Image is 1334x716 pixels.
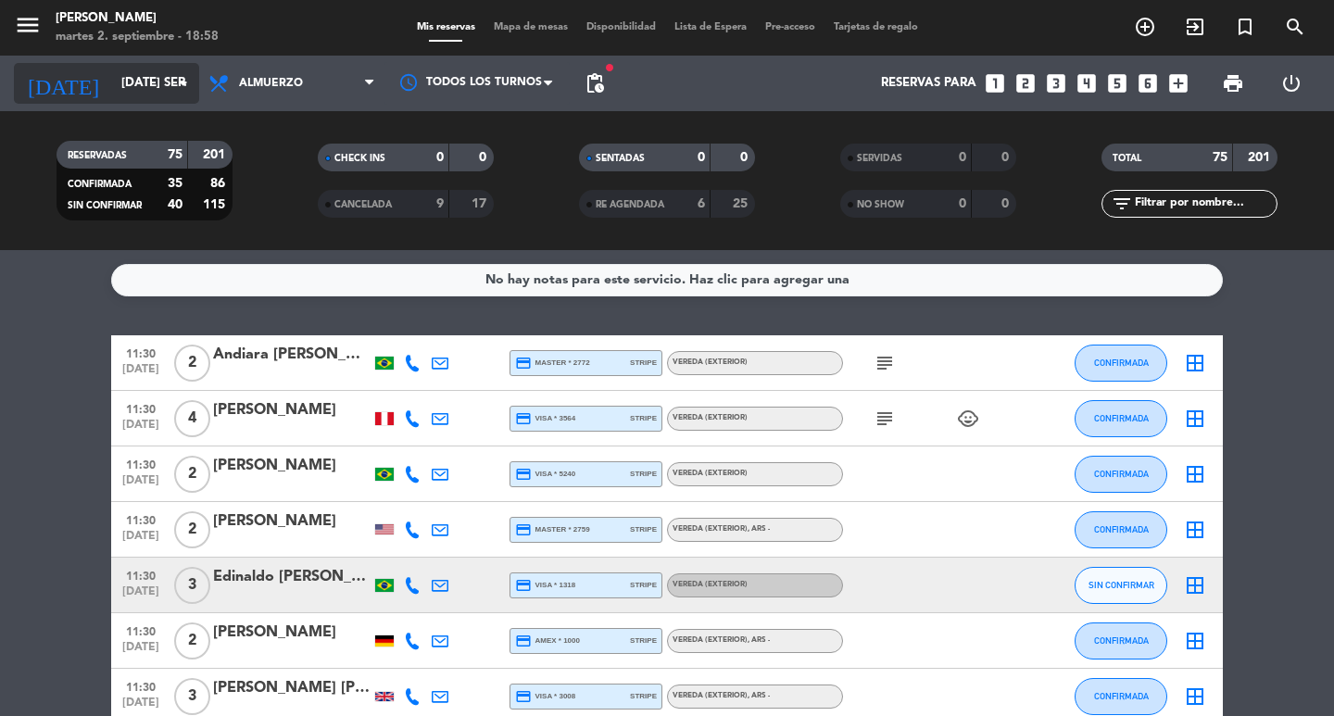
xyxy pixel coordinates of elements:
span: 11:30 [118,397,164,419]
span: master * 2759 [515,521,590,538]
i: looks_4 [1075,71,1099,95]
div: No hay notas para este servicio. Haz clic para agregar una [485,270,849,291]
i: credit_card [515,633,532,649]
span: [DATE] [118,474,164,496]
i: arrow_drop_down [172,72,195,94]
strong: 75 [1213,151,1227,164]
span: stripe [630,412,657,424]
strong: 25 [733,197,751,210]
strong: 0 [959,151,966,164]
span: print [1222,72,1244,94]
span: Disponibilidad [577,22,665,32]
div: [PERSON_NAME] [213,621,371,645]
span: , ARS - [748,525,770,533]
strong: 201 [203,148,229,161]
span: SERVIDAS [857,154,902,163]
span: 2 [174,345,210,382]
i: subject [874,352,896,374]
i: credit_card [515,688,532,705]
span: [DATE] [118,419,164,440]
i: border_all [1184,685,1206,708]
span: Mapa de mesas [485,22,577,32]
span: 11:30 [118,675,164,697]
span: CONFIRMADA [1094,524,1149,534]
i: border_all [1184,519,1206,541]
i: border_all [1184,463,1206,485]
i: [DATE] [14,63,112,104]
span: stripe [630,634,657,647]
span: visa * 3564 [515,410,575,427]
span: 11:30 [118,453,164,474]
strong: 9 [436,197,444,210]
span: Tarjetas de regalo [824,22,927,32]
i: filter_list [1111,193,1133,215]
div: [PERSON_NAME] [213,398,371,422]
span: 3 [174,567,210,604]
span: 3 [174,678,210,715]
span: , ARS - [748,692,770,699]
span: 11:30 [118,564,164,585]
strong: 0 [1001,197,1013,210]
span: CONFIRMADA [1094,469,1149,479]
span: Pre-acceso [756,22,824,32]
i: credit_card [515,410,532,427]
div: [PERSON_NAME] [213,509,371,534]
span: pending_actions [584,72,606,94]
span: 11:30 [118,342,164,363]
strong: 86 [210,177,229,190]
span: , ARS - [748,636,770,644]
span: stripe [630,523,657,535]
button: menu [14,11,42,45]
span: SIN CONFIRMAR [68,201,142,210]
span: Lista de Espera [665,22,756,32]
span: master * 2772 [515,355,590,371]
i: power_settings_new [1280,72,1303,94]
span: Mis reservas [408,22,485,32]
span: Vereda (EXTERIOR) [673,692,770,699]
span: amex * 1000 [515,633,580,649]
span: [DATE] [118,363,164,384]
i: subject [874,408,896,430]
span: Vereda (EXTERIOR) [673,636,770,644]
span: Vereda (EXTERIOR) [673,358,748,366]
button: SIN CONFIRMAR [1075,567,1167,604]
i: credit_card [515,355,532,371]
strong: 75 [168,148,182,161]
span: CONFIRMADA [1094,358,1149,368]
strong: 115 [203,198,229,211]
i: add_circle_outline [1134,16,1156,38]
i: exit_to_app [1184,16,1206,38]
i: looks_6 [1136,71,1160,95]
span: CANCELADA [334,200,392,209]
div: Edinaldo [PERSON_NAME] [PERSON_NAME] [213,565,371,589]
span: stripe [630,690,657,702]
span: CONFIRMADA [1094,635,1149,646]
span: Vereda (EXTERIOR) [673,414,748,421]
span: Almuerzo [239,77,303,90]
i: looks_two [1013,71,1038,95]
i: credit_card [515,577,532,594]
span: CONFIRMADA [68,180,132,189]
span: 2 [174,456,210,493]
button: CONFIRMADA [1075,400,1167,437]
span: 11:30 [118,509,164,530]
span: stripe [630,579,657,591]
span: Vereda (EXTERIOR) [673,470,748,477]
strong: 0 [959,197,966,210]
strong: 0 [740,151,751,164]
i: border_all [1184,630,1206,652]
strong: 0 [479,151,490,164]
span: RE AGENDADA [596,200,664,209]
div: Andiara [PERSON_NAME] [213,343,371,367]
span: RESERVADAS [68,151,127,160]
i: menu [14,11,42,39]
span: TOTAL [1113,154,1141,163]
strong: 17 [472,197,490,210]
span: Vereda (EXTERIOR) [673,525,770,533]
button: CONFIRMADA [1075,622,1167,659]
input: Filtrar por nombre... [1133,194,1277,214]
strong: 201 [1248,151,1274,164]
span: [DATE] [118,585,164,607]
i: border_all [1184,352,1206,374]
button: CONFIRMADA [1075,678,1167,715]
